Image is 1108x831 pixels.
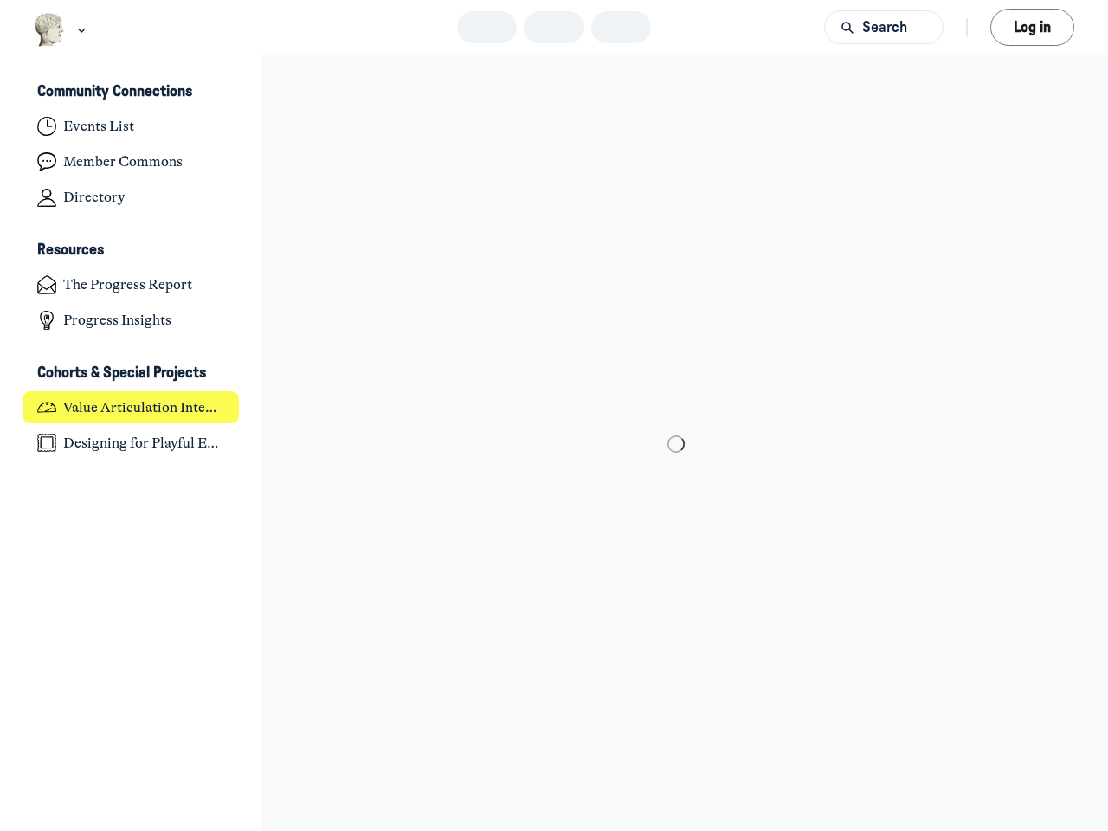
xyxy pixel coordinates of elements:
[824,10,944,44] button: Search
[34,13,66,47] img: Museums as Progress logo
[37,83,192,101] h3: Community Connections
[23,427,240,459] a: Designing for Playful Engagement
[990,9,1074,46] button: Log in
[63,276,192,293] h4: The Progress Report
[23,182,240,214] a: Directory
[23,358,240,388] button: Cohorts & Special ProjectsCollapse space
[37,242,104,260] h3: Resources
[23,236,240,266] button: ResourcesCollapse space
[63,153,183,171] h4: Member Commons
[23,78,240,107] button: Community ConnectionsCollapse space
[63,118,134,135] h4: Events List
[63,435,224,452] h4: Designing for Playful Engagement
[34,11,90,48] button: Museums as Progress logo
[23,305,240,337] a: Progress Insights
[23,391,240,423] a: Value Articulation Intensive (Cultural Leadership Lab)
[23,146,240,178] a: Member Commons
[23,269,240,301] a: The Progress Report
[63,312,171,329] h4: Progress Insights
[23,111,240,143] a: Events List
[37,364,206,383] h3: Cohorts & Special Projects
[63,399,224,416] h4: Value Articulation Intensive (Cultural Leadership Lab)
[63,189,125,206] h4: Directory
